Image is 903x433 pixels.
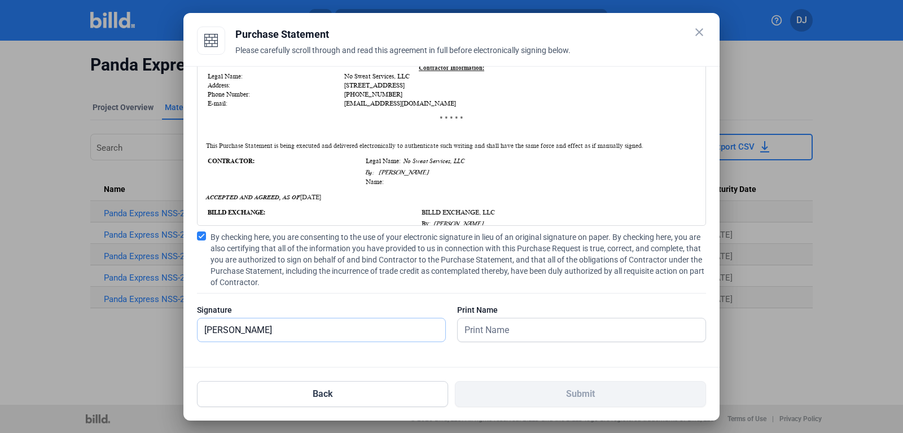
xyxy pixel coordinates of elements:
[207,72,343,80] td: Legal Name:
[208,209,265,216] b: BILLD EXCHANGE:
[421,208,691,216] td: BILLD EXCHANGE, LLC
[401,158,464,164] i: No Sweat Services, LLC
[207,81,343,89] td: Address:
[206,194,697,200] div: [DATE]
[206,194,300,200] i: ACCEPTED AND AGREED, AS OF
[431,220,484,228] span: [PERSON_NAME]
[206,142,697,149] div: This Purchase Statement is being executed and delivered electronically to authenticate such writi...
[457,304,706,316] div: Print Name
[419,64,484,71] u: Contractor Information:
[197,304,446,316] div: Signature
[344,90,696,98] td: [PHONE_NUMBER]
[211,231,706,288] span: By checking here, you are consenting to the use of your electronic signature in lieu of an origin...
[207,99,343,107] td: E-mail:
[365,168,691,177] td: By: [PERSON_NAME]
[197,381,448,407] button: Back
[344,99,696,107] td: [EMAIL_ADDRESS][DOMAIN_NAME]
[458,318,693,342] input: Print Name
[455,381,706,407] button: Submit
[235,27,706,42] div: Purchase Statement
[692,25,706,39] mat-icon: close
[344,72,696,80] td: No Sweat Services, LLC
[235,45,706,69] div: Please carefully scroll through and read this agreement in full before electronically signing below.
[365,178,691,186] td: Name:
[421,220,691,228] td: By:
[198,318,445,342] input: Signature
[344,82,405,89] span: [STREET_ADDRESS]
[365,157,691,165] td: Legal Name:
[208,158,255,164] b: CONTRACTOR:
[207,90,343,98] td: Phone Number:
